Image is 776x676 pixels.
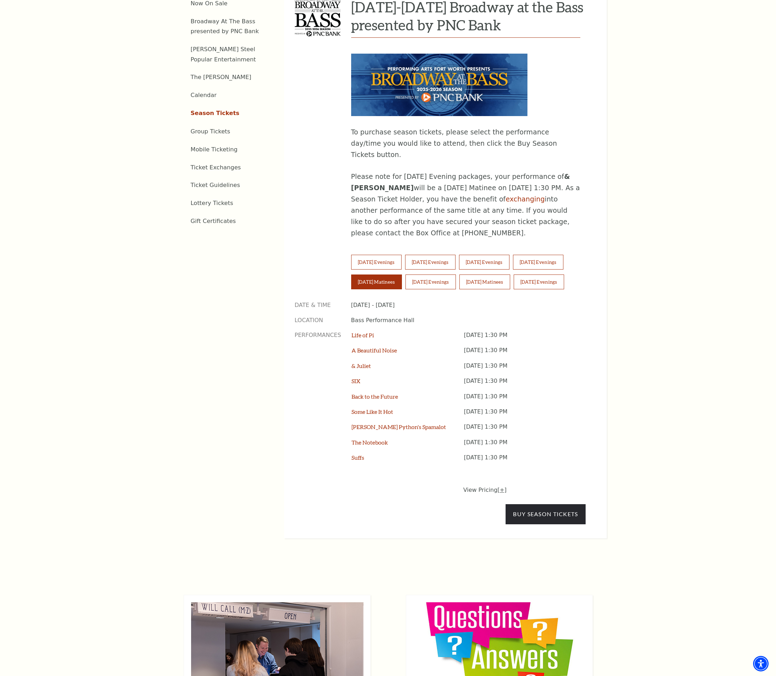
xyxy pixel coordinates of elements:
p: [DATE] 1:30 PM [464,408,586,423]
a: Ticket Exchanges [191,164,241,171]
a: Broadway At The Bass presented by PNC Bank [191,18,259,35]
div: Accessibility Menu [753,656,769,671]
p: View Pricing [463,486,586,494]
a: SIX [352,378,360,384]
button: [DATE] Evenings [514,274,564,289]
p: To purchase season tickets, please select the performance day/time you would like to attend, then... [351,127,580,161]
p: [DATE] 1:30 PM [464,377,586,392]
a: & Juliet [352,362,371,369]
p: Location [295,316,341,324]
p: [DATE] 1:30 PM [464,439,586,454]
a: Gift Certificates [191,218,236,224]
a: Calendar [191,92,217,98]
p: [DATE] 1:30 PM [464,454,586,469]
a: [PERSON_NAME] Python's Spamalot [352,423,446,430]
a: [PERSON_NAME] Steel Popular Entertainment [191,46,256,63]
a: Mobile Ticketing [191,146,238,153]
button: [DATE] Evenings [405,274,456,289]
a: The Notebook [352,439,388,446]
p: [DATE] 1:30 PM [464,423,586,438]
img: To purchase season tickets, please select the performance day/time you would like to attend, then... [351,54,527,116]
p: [DATE] - [DATE] [351,301,586,309]
a: Suffs [352,454,364,461]
a: Ticket Guidelines [191,182,240,188]
p: [DATE] 1:30 PM [464,346,586,362]
button: [DATE] Evenings [513,255,563,270]
a: The [PERSON_NAME] [191,74,251,80]
a: Season Tickets [191,110,239,116]
p: Date & Time [295,301,341,309]
button: [DATE] Matinees [459,274,510,289]
button: [DATE] Matinees [351,274,402,289]
p: Bass Performance Hall [351,316,586,324]
button: [DATE] Evenings [351,255,402,270]
p: Performances [295,331,341,469]
a: Back to the Future [352,393,398,400]
a: Life of Pi [352,332,374,338]
a: Lottery Tickets [191,200,233,206]
p: Please note for [DATE] Evening packages, your performance of will be a [DATE] Matinee on [DATE] 1... [351,171,580,239]
a: Some Like It Hot [352,408,393,415]
p: [DATE] 1:30 PM [464,331,586,346]
a: A Beautiful Noise [352,347,397,354]
a: [+] [497,487,507,493]
p: [DATE] 1:30 PM [464,362,586,377]
a: Buy Season Tickets [506,504,585,524]
button: [DATE] Evenings [459,255,509,270]
a: Group Tickets [191,128,230,135]
a: exchanging [506,195,545,203]
button: [DATE] Evenings [405,255,456,270]
p: [DATE] 1:30 PM [464,393,586,408]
